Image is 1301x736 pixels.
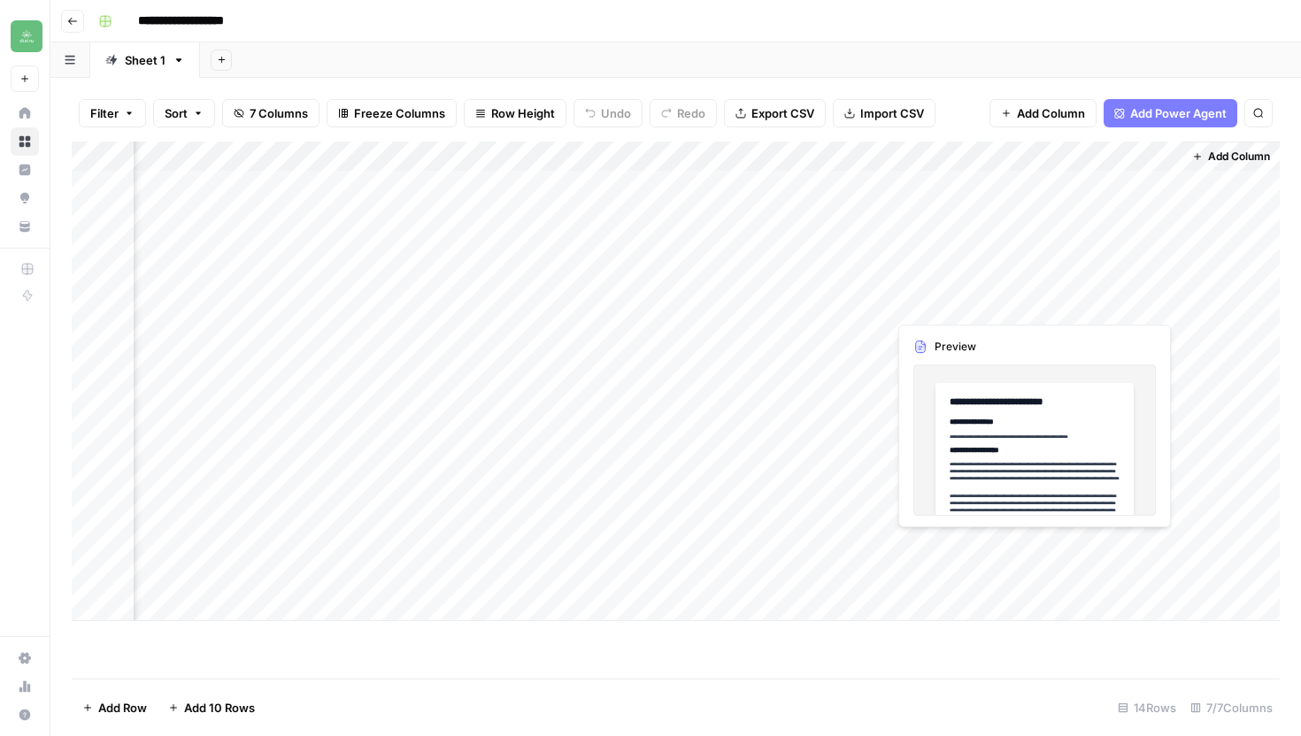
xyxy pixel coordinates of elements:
[11,644,39,672] a: Settings
[1111,694,1183,722] div: 14 Rows
[11,99,39,127] a: Home
[601,104,631,122] span: Undo
[491,104,555,122] span: Row Height
[1104,99,1237,127] button: Add Power Agent
[11,672,39,701] a: Usage
[90,42,200,78] a: Sheet 1
[184,699,255,717] span: Add 10 Rows
[650,99,717,127] button: Redo
[158,694,266,722] button: Add 10 Rows
[72,694,158,722] button: Add Row
[574,99,643,127] button: Undo
[79,99,146,127] button: Filter
[11,156,39,184] a: Insights
[464,99,566,127] button: Row Height
[1185,145,1277,168] button: Add Column
[327,99,457,127] button: Freeze Columns
[724,99,826,127] button: Export CSV
[90,104,119,122] span: Filter
[11,14,39,58] button: Workspace: Distru
[677,104,705,122] span: Redo
[1183,694,1280,722] div: 7/7 Columns
[354,104,445,122] span: Freeze Columns
[222,99,319,127] button: 7 Columns
[11,701,39,729] button: Help + Support
[250,104,308,122] span: 7 Columns
[1130,104,1227,122] span: Add Power Agent
[11,20,42,52] img: Distru Logo
[751,104,814,122] span: Export CSV
[989,99,1097,127] button: Add Column
[11,184,39,212] a: Opportunities
[1208,149,1270,165] span: Add Column
[153,99,215,127] button: Sort
[11,127,39,156] a: Browse
[11,212,39,241] a: Your Data
[860,104,924,122] span: Import CSV
[98,699,147,717] span: Add Row
[833,99,935,127] button: Import CSV
[1017,104,1085,122] span: Add Column
[125,51,166,69] div: Sheet 1
[165,104,188,122] span: Sort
